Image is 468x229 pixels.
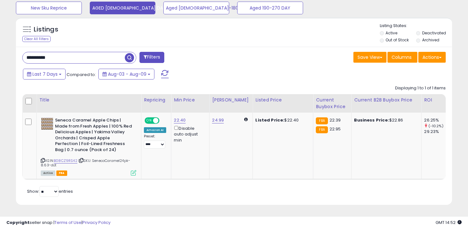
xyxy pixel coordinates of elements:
[144,127,166,133] div: Amazon AI
[163,2,229,14] button: Aged [DEMOGRAPHIC_DATA]-180 DAY
[354,97,419,103] div: Current B2B Buybox Price
[422,30,446,36] label: Deactivated
[255,117,308,123] div: $22.40
[424,97,447,103] div: ROI
[387,52,417,63] button: Columns
[145,118,153,123] span: ON
[54,219,82,226] a: Terms of Use
[144,134,166,149] div: Preset:
[67,72,96,78] span: Compared to:
[237,2,303,14] button: Aged 190-270 DAY
[386,30,397,36] label: Active
[330,117,341,123] span: 22.39
[82,219,110,226] a: Privacy Policy
[41,158,130,168] span: | SKU: SenecaCaramel24pk-8.63-dot
[39,97,138,103] div: Title
[6,220,110,226] div: seller snap | |
[392,54,412,60] span: Columns
[41,117,136,175] div: ASIN:
[139,52,164,63] button: Filters
[90,2,156,14] button: AGED [DEMOGRAPHIC_DATA] DAY
[354,117,416,123] div: $22.86
[144,97,168,103] div: Repricing
[429,123,443,128] small: (-10.2%)
[27,188,73,194] span: Show: entries
[353,52,386,63] button: Save View
[41,170,55,176] span: All listings currently available for purchase on Amazon
[436,219,462,226] span: 2025-08-17 14:52 GMT
[255,117,284,123] b: Listed Price:
[54,158,77,163] a: B08CZ9RS42
[174,125,204,143] div: Disable auto adjust min
[41,117,53,130] img: 61mSuIryoML._SL40_.jpg
[212,97,250,103] div: [PERSON_NAME]
[316,97,349,110] div: Current Buybox Price
[23,69,66,80] button: Last 7 Days
[380,23,452,29] p: Listing States:
[98,69,154,80] button: Aug-03 - Aug-09
[424,117,450,123] div: 26.25%
[316,117,328,124] small: FBA
[174,117,186,123] a: 22.40
[330,126,341,132] span: 22.95
[56,170,67,176] span: FBA
[212,117,224,123] a: 24.99
[6,219,30,226] strong: Copyright
[16,2,82,14] button: New Sku Reprice
[354,117,389,123] b: Business Price:
[255,97,310,103] div: Listed Price
[22,36,51,42] div: Clear All Filters
[418,52,446,63] button: Actions
[55,117,132,154] b: Seneca Caramel Apple Chips | Made from Fresh Apples | 100% Red Delicious Apples | Yakima Valley O...
[32,71,58,77] span: Last 7 Days
[174,97,207,103] div: Min Price
[395,85,446,91] div: Displaying 1 to 1 of 1 items
[316,126,328,133] small: FBA
[424,129,450,135] div: 29.23%
[422,37,439,43] label: Archived
[108,71,146,77] span: Aug-03 - Aug-09
[386,37,409,43] label: Out of Stock
[34,25,58,34] h5: Listings
[159,118,169,123] span: OFF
